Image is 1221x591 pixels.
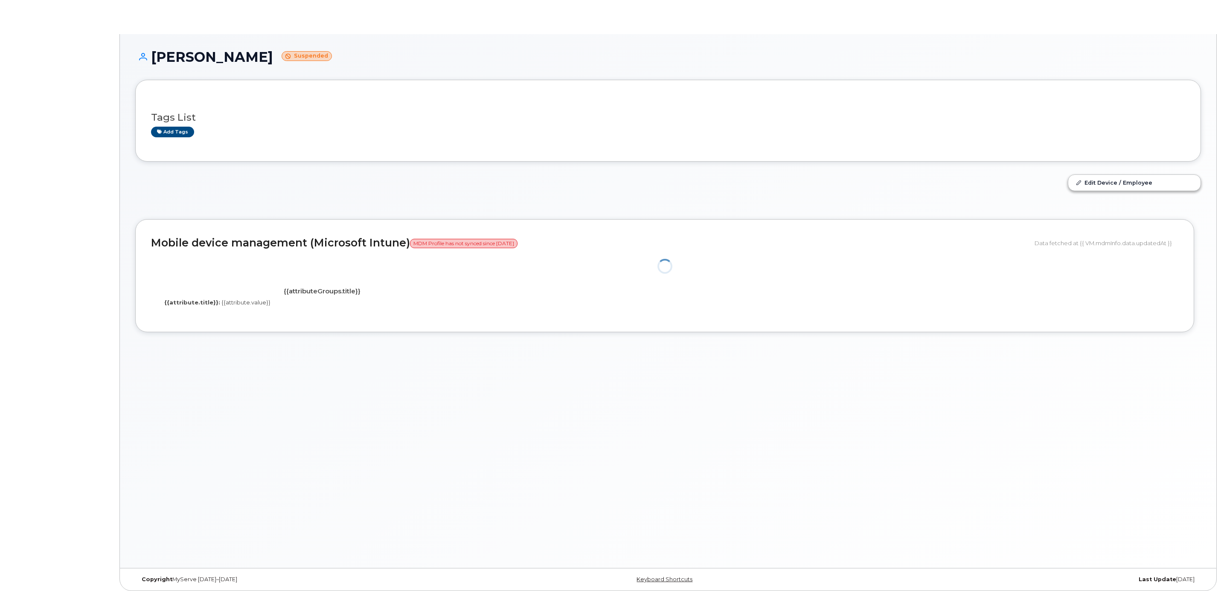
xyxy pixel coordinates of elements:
div: MyServe [DATE]–[DATE] [135,576,491,583]
span: {{attribute.value}} [221,299,270,306]
strong: Copyright [142,576,172,582]
h4: {{attributeGroups.title}} [157,288,487,295]
div: Data fetched at {{ VM.mdmInfo.data.updatedAt }} [1035,235,1178,251]
strong: Last Update [1139,576,1176,582]
span: MDM Profile has not synced since [DATE] [410,239,517,248]
a: Keyboard Shortcuts [637,576,692,582]
small: Suspended [282,51,332,61]
label: {{attribute.title}}: [164,298,220,307]
a: Edit Device / Employee [1068,175,1201,190]
h3: Tags List [151,112,1185,123]
a: Add tags [151,127,194,137]
h2: Mobile device management (Microsoft Intune) [151,237,1028,249]
div: [DATE] [846,576,1201,583]
h1: [PERSON_NAME] [135,49,1201,64]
